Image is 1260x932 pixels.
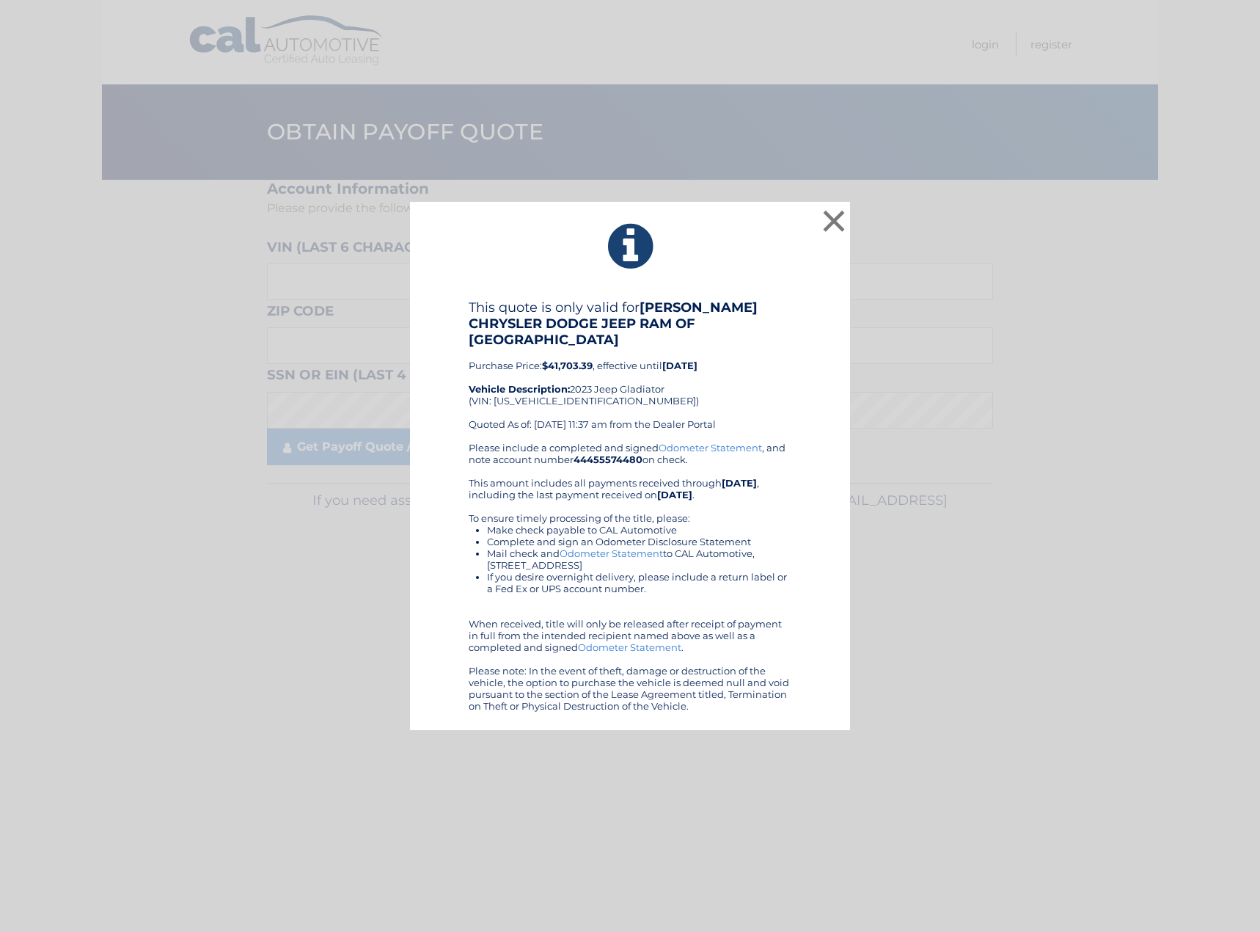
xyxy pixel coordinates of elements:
[469,299,758,348] b: [PERSON_NAME] CHRYSLER DODGE JEEP RAM OF [GEOGRAPHIC_DATA]
[722,477,757,489] b: [DATE]
[469,299,791,442] div: Purchase Price: , effective until 2023 Jeep Gladiator (VIN: [US_VEHICLE_IDENTIFICATION_NUMBER]) Q...
[469,383,570,395] strong: Vehicle Description:
[578,641,681,653] a: Odometer Statement
[659,442,762,454] a: Odometer Statement
[819,206,849,236] button: ×
[469,299,791,348] h4: This quote is only valid for
[487,571,791,594] li: If you desire overnight delivery, please include a return label or a Fed Ex or UPS account number.
[487,547,791,571] li: Mail check and to CAL Automotive, [STREET_ADDRESS]
[574,454,642,465] b: 44455574480
[469,442,791,712] div: Please include a completed and signed , and note account number on check. This amount includes al...
[487,536,791,547] li: Complete and sign an Odometer Disclosure Statement
[560,547,663,559] a: Odometer Statement
[662,360,697,371] b: [DATE]
[487,524,791,536] li: Make check payable to CAL Automotive
[657,489,692,500] b: [DATE]
[542,360,593,371] b: $41,703.39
